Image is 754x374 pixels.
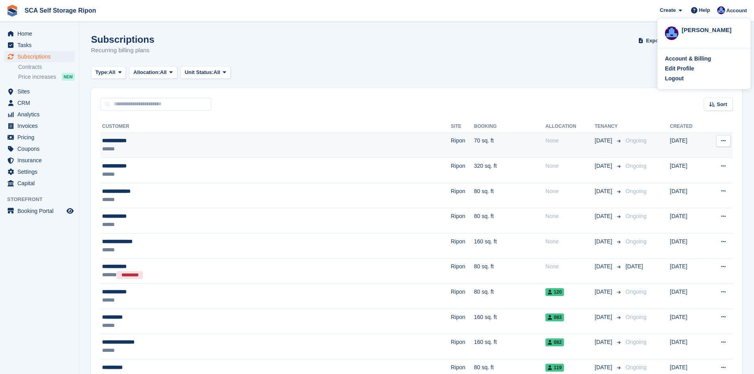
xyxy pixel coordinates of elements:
[595,137,614,145] span: [DATE]
[91,34,154,45] h1: Subscriptions
[660,6,676,14] span: Create
[451,133,474,158] td: Ripon
[160,68,167,76] span: All
[474,258,545,284] td: 80 sq. ft
[17,51,65,62] span: Subscriptions
[670,183,706,208] td: [DATE]
[4,28,75,39] a: menu
[4,40,75,51] a: menu
[717,6,725,14] img: Sarah Race
[646,37,662,45] span: Export
[626,364,647,370] span: Ongoing
[451,183,474,208] td: Ripon
[91,46,154,55] p: Recurring billing plans
[545,187,594,196] div: None
[451,258,474,284] td: Ripon
[451,309,474,334] td: Ripon
[595,262,614,271] span: [DATE]
[451,158,474,183] td: Ripon
[626,163,647,169] span: Ongoing
[545,162,594,170] div: None
[17,86,65,97] span: Sites
[18,73,56,81] span: Price increases
[4,132,75,143] a: menu
[133,68,160,76] span: Allocation:
[545,237,594,246] div: None
[665,65,694,73] div: Edit Profile
[18,72,75,81] a: Price increases NEW
[670,208,706,234] td: [DATE]
[595,212,614,220] span: [DATE]
[545,137,594,145] div: None
[474,309,545,334] td: 160 sq. ft
[6,5,18,17] img: stora-icon-8386f47178a22dfd0bd8f6a31ec36ba5ce8667c1dd55bd0f319d3a0aa187defe.svg
[626,188,647,194] span: Ongoing
[4,97,75,108] a: menu
[670,120,706,133] th: Created
[699,6,710,14] span: Help
[65,206,75,216] a: Preview store
[595,162,614,170] span: [DATE]
[670,309,706,334] td: [DATE]
[451,284,474,309] td: Ripon
[595,187,614,196] span: [DATE]
[474,133,545,158] td: 70 sq. ft
[474,120,545,133] th: Booking
[101,120,451,133] th: Customer
[17,120,65,131] span: Invoices
[665,55,711,63] div: Account & Billing
[595,120,623,133] th: Tenancy
[545,288,564,296] span: 120
[670,284,706,309] td: [DATE]
[626,314,647,320] span: Ongoing
[665,55,743,63] a: Account & Billing
[545,120,594,133] th: Allocation
[451,120,474,133] th: Site
[17,166,65,177] span: Settings
[474,208,545,234] td: 80 sq. ft
[18,63,75,71] a: Contracts
[180,66,231,79] button: Unit Status: All
[595,313,614,321] span: [DATE]
[626,263,643,270] span: [DATE]
[626,289,647,295] span: Ongoing
[17,155,65,166] span: Insurance
[4,166,75,177] a: menu
[4,205,75,216] a: menu
[21,4,99,17] a: SCA Self Storage Ripon
[17,143,65,154] span: Coupons
[4,143,75,154] a: menu
[595,288,614,296] span: [DATE]
[545,364,564,372] span: 119
[726,7,747,15] span: Account
[474,158,545,183] td: 320 sq. ft
[91,66,126,79] button: Type: All
[62,73,75,81] div: NEW
[474,284,545,309] td: 80 sq. ft
[670,258,706,284] td: [DATE]
[17,28,65,39] span: Home
[474,334,545,359] td: 160 sq. ft
[670,334,706,359] td: [DATE]
[17,97,65,108] span: CRM
[665,74,743,83] a: Logout
[545,338,564,346] span: 082
[17,40,65,51] span: Tasks
[109,68,116,76] span: All
[626,238,647,245] span: Ongoing
[595,338,614,346] span: [DATE]
[17,178,65,189] span: Capital
[682,26,743,33] div: [PERSON_NAME]
[545,313,564,321] span: 083
[670,133,706,158] td: [DATE]
[545,212,594,220] div: None
[451,334,474,359] td: Ripon
[717,101,727,108] span: Sort
[4,86,75,97] a: menu
[670,234,706,259] td: [DATE]
[595,363,614,372] span: [DATE]
[626,137,647,144] span: Ongoing
[4,155,75,166] a: menu
[4,120,75,131] a: menu
[7,196,79,203] span: Storefront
